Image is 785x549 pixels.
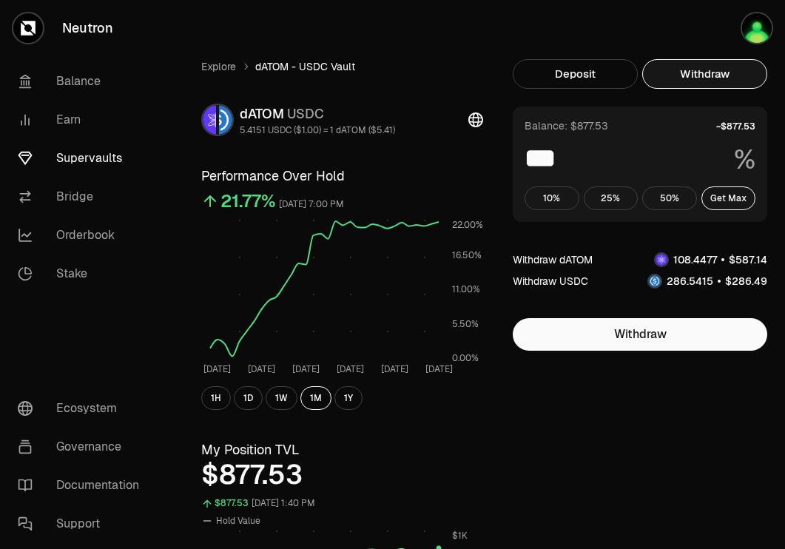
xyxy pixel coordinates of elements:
tspan: $1K [452,530,468,542]
button: 1W [266,386,297,410]
button: 1M [300,386,331,410]
div: Withdraw dATOM [513,252,593,267]
tspan: 11.00% [452,283,480,295]
a: Explore [201,59,236,74]
div: $877.53 [201,460,483,490]
span: dATOM - USDC Vault [255,59,355,74]
a: Ecosystem [6,389,160,428]
tspan: 5.50% [452,318,479,330]
tspan: [DATE] [381,363,408,375]
a: Support [6,505,160,543]
button: 25% [584,186,639,210]
tspan: [DATE] [425,363,453,375]
div: $877.53 [215,495,249,512]
nav: breadcrumb [201,59,483,74]
a: Documentation [6,466,160,505]
a: Bridge [6,178,160,216]
tspan: [DATE] [203,363,231,375]
img: dATOM Logo [656,254,667,266]
a: Governance [6,428,160,466]
img: Atom Staking [742,13,772,43]
div: dATOM [240,104,395,124]
h3: Performance Over Hold [201,166,483,186]
div: [DATE] 1:40 PM [252,495,315,512]
a: Balance [6,62,160,101]
button: Withdraw [642,59,767,89]
h3: My Position TVL [201,439,483,460]
button: Deposit [513,59,638,89]
div: 21.77% [220,189,276,213]
button: 1D [234,386,263,410]
tspan: [DATE] [292,363,320,375]
button: Get Max [701,186,756,210]
tspan: [DATE] [248,363,275,375]
button: 50% [642,186,697,210]
span: Hold Value [216,515,260,527]
div: Withdraw USDC [513,274,588,289]
a: Earn [6,101,160,139]
tspan: [DATE] [337,363,364,375]
div: Balance: $877.53 [525,118,608,133]
div: 5.4151 USDC ($1.00) = 1 dATOM ($5.41) [240,124,395,136]
tspan: 16.50% [452,249,482,261]
button: 10% [525,186,579,210]
tspan: 22.00% [452,219,483,231]
a: Supervaults [6,139,160,178]
div: [DATE] 7:00 PM [279,196,344,213]
button: 1Y [334,386,363,410]
a: Orderbook [6,216,160,255]
img: USDC Logo [219,105,232,135]
tspan: 0.00% [452,352,479,364]
button: Withdraw [513,318,767,351]
a: Stake [6,255,160,293]
span: % [734,145,755,175]
button: 1H [201,386,231,410]
img: USDC Logo [649,275,661,287]
img: dATOM Logo [203,105,216,135]
span: USDC [287,105,324,122]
